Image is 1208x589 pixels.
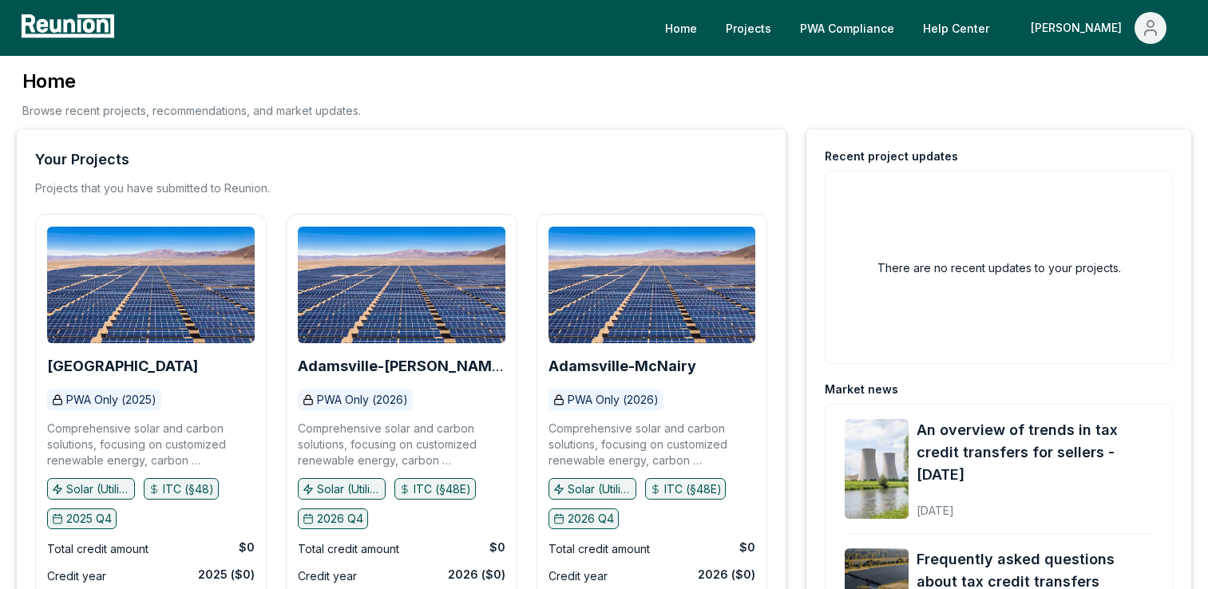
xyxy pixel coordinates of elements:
div: [DATE] [917,491,1153,519]
a: Adamsville-[PERSON_NAME] [298,358,505,374]
div: 2026 ($0) [698,567,755,583]
a: Projects [713,12,784,44]
a: Adamsville-McNairy [549,358,696,374]
p: Solar (Utility) [317,481,381,497]
p: Projects that you have submitted to Reunion. [35,180,270,196]
a: Help Center [910,12,1002,44]
button: Solar (Utility) [47,478,135,499]
div: $0 [739,540,755,555]
h2: There are no recent updates to your projects. [877,259,1121,276]
a: An overview of trends in tax credit transfers for sellers - [DATE] [917,419,1153,486]
button: Solar (Utility) [298,478,386,499]
p: ITC (§48) [163,481,214,497]
b: [GEOGRAPHIC_DATA] [47,358,198,374]
h3: Home [22,69,361,94]
nav: Main [652,12,1192,44]
p: ITC (§48E) [664,481,722,497]
button: Solar (Utility) [549,478,636,499]
div: $0 [489,540,505,555]
p: Comprehensive solar and carbon solutions, focusing on customized renewable energy, carbon managem... [47,421,255,468]
p: PWA Only (2026) [317,392,408,408]
a: [GEOGRAPHIC_DATA] [47,358,198,374]
div: Credit year [549,567,608,586]
a: Home [652,12,710,44]
button: 2026 Q4 [549,508,619,529]
div: 2025 ($0) [198,567,255,583]
p: 2026 Q4 [317,511,363,527]
b: Adamsville-[PERSON_NAME] [298,358,504,390]
p: Solar (Utility) [568,481,632,497]
p: Solar (Utility) [66,481,130,497]
div: Total credit amount [549,540,650,559]
div: Total credit amount [298,540,399,559]
img: Adamsville-McNairy [549,227,756,343]
div: [PERSON_NAME] [1031,12,1128,44]
button: 2025 Q4 [47,508,117,529]
img: Moore County [47,227,255,343]
p: 2025 Q4 [66,511,112,527]
div: Your Projects [35,148,129,171]
b: Adamsville-McNairy [549,358,696,374]
div: $0 [239,540,255,555]
img: An overview of trends in tax credit transfers for sellers - October 2025 [845,419,909,519]
button: [PERSON_NAME] [1018,12,1179,44]
p: ITC (§48E) [414,481,471,497]
p: PWA Only (2025) [66,392,156,408]
button: 2026 Q4 [298,508,368,529]
div: Credit year [47,567,106,586]
div: Credit year [298,567,357,586]
div: Recent project updates [825,148,958,164]
a: PWA Compliance [787,12,907,44]
img: Adamsville-Hardin [298,227,505,343]
p: Browse recent projects, recommendations, and market updates. [22,102,361,119]
div: Total credit amount [47,540,149,559]
p: PWA Only (2026) [568,392,659,408]
div: Market news [825,381,898,397]
div: 2026 ($0) [448,567,505,583]
p: Comprehensive solar and carbon solutions, focusing on customized renewable energy, carbon managem... [549,421,756,468]
p: Comprehensive solar and carbon solutions, focusing on customized renewable energy, carbon managem... [298,421,505,468]
p: 2026 Q4 [568,511,614,527]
